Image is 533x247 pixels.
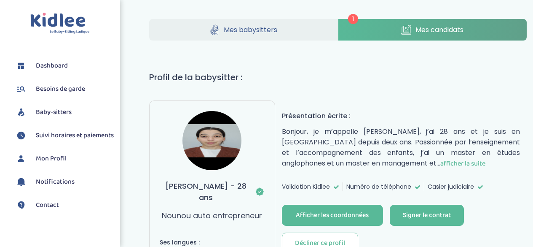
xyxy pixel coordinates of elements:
span: Contact [36,200,59,210]
img: contact.svg [15,199,27,212]
a: Contact [15,199,114,212]
h4: Présentation écrite : [282,111,520,121]
span: Numéro de téléphone [346,182,411,191]
img: besoin.svg [15,83,27,95]
span: Notifications [36,177,75,187]
img: avatar [182,111,241,170]
span: Mon Profil [36,154,67,164]
h3: [PERSON_NAME] - 28 ans [160,180,265,203]
span: Besoins de garde [36,84,85,94]
p: Nounou auto entrepreneur [162,210,262,221]
span: 1 [348,14,358,24]
span: Validation Kidlee [282,182,330,191]
div: Afficher les coordonnées [296,211,369,220]
img: logo.svg [30,13,90,34]
span: Baby-sitters [36,107,72,117]
a: Mes babysitters [149,19,337,41]
a: Mes candidats [338,19,527,41]
h1: Profil de la babysitter : [149,71,527,84]
p: Bonjour, je m’appelle [PERSON_NAME], j’ai 28 ans et je suis en [GEOGRAPHIC_DATA] depuis deux ans.... [282,126,520,169]
img: notification.svg [15,176,27,188]
span: Mes babysitters [224,24,277,35]
span: Suivi horaires et paiements [36,130,114,141]
a: Baby-sitters [15,106,114,119]
img: profil.svg [15,152,27,165]
div: Signer le contrat [403,211,451,220]
img: suivihoraire.svg [15,129,27,142]
span: Dashboard [36,61,68,71]
button: Afficher les coordonnées [282,205,383,226]
span: afficher la suite [440,158,485,169]
h4: Ses langues : [160,238,265,247]
a: Notifications [15,176,114,188]
a: Suivi horaires et paiements [15,129,114,142]
img: babysitters.svg [15,106,27,119]
a: Besoins de garde [15,83,114,95]
a: Mon Profil [15,152,114,165]
img: dashboard.svg [15,60,27,72]
span: Casier judiciaire [428,182,474,191]
span: Mes candidats [415,24,463,35]
button: Signer le contrat [390,205,464,226]
a: Dashboard [15,60,114,72]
